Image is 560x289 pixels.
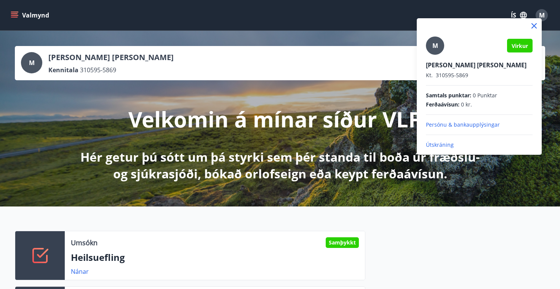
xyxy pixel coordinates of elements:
[473,92,497,99] span: 0 Punktar
[426,61,533,69] p: [PERSON_NAME] [PERSON_NAME]
[426,71,433,79] span: Kt.
[426,92,471,99] span: Samtals punktar :
[426,101,459,108] span: Ferðaávísun :
[461,101,472,108] span: 0 kr.
[426,71,533,79] p: 310595-5869
[426,141,533,149] p: Útskráning
[512,42,528,49] span: Virkur
[426,121,533,129] p: Persónu & bankaupplýsingar
[432,41,438,50] span: M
